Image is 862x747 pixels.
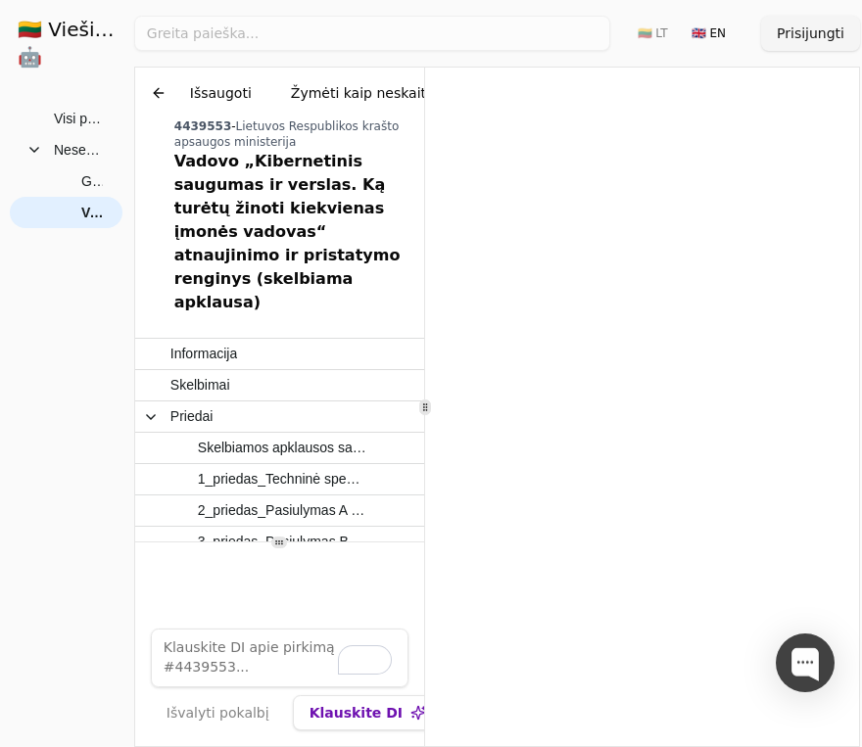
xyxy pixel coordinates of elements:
span: Informacija [170,340,237,368]
span: 1_priedas_Techninė specifikacija.docx [198,465,366,493]
button: Išsaugoti [174,75,267,111]
span: Vadovo „Kibernetinis saugumas ir verslas. Ką turėtų žinoti kiekvienas įmonės vadovas“ atnaujinimo... [81,198,103,227]
span: Neseniai peržiūrėti pirkimai [54,135,103,164]
span: Priedai [170,402,214,431]
span: Lietuvos Respublikos krašto apsaugos ministerija [174,119,399,149]
span: Galimybių studijos dėl viešojo ir privataus sektoriaus bendradarbiavimo krypčių nustatymo ir kibe... [81,166,103,196]
span: Visi pirkimai [54,104,103,133]
button: Klauskite DI [293,695,443,730]
span: 2_priedas_Pasiulymas A (forma).docx [198,496,366,525]
input: Greita paieška... [134,16,610,51]
span: 3_priedas_Pasiulymas B (forma).docx [198,528,366,556]
button: Žymėti kaip neskaitytą [275,75,464,111]
textarea: To enrich screen reader interactions, please activate Accessibility in Grammarly extension settings [151,629,408,687]
div: - [174,118,416,150]
span: Skelbiamos apklausos salygos.pdf [198,434,366,462]
button: Prisijungti [761,16,860,51]
div: Vadovo „Kibernetinis saugumas ir verslas. Ką turėtų žinoti kiekvienas įmonės vadovas“ atnaujinimo... [174,150,416,314]
span: Skelbimai [170,371,230,399]
span: 4439553 [174,119,231,133]
button: 🇬🇧 EN [680,18,738,49]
